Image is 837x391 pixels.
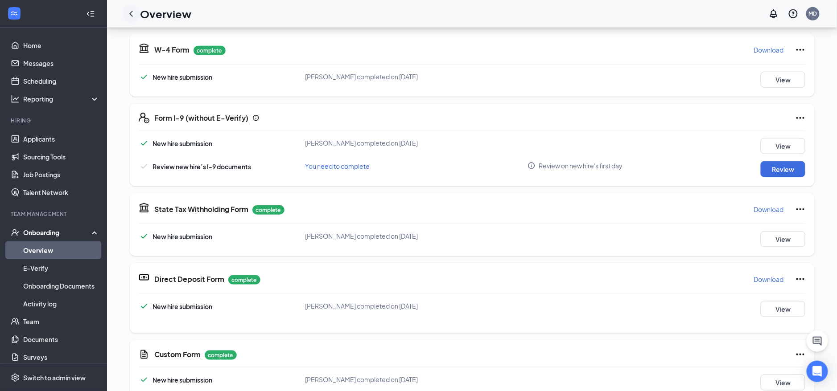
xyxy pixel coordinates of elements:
p: Download [754,205,784,214]
button: Review [761,161,805,177]
span: [PERSON_NAME] completed on [DATE] [305,302,418,310]
span: New hire submission [153,232,213,240]
div: Hiring [11,117,98,124]
h5: Form I-9 (without E-Verify) [155,113,249,123]
svg: Ellipses [795,349,806,360]
p: complete [252,205,284,215]
p: complete [194,46,226,55]
svg: Checkmark [139,301,149,312]
span: New hire submission [153,302,213,310]
svg: DirectDepositIcon [139,272,149,283]
svg: FormI9EVerifyIcon [139,113,149,123]
svg: Notifications [768,8,779,19]
a: Scheduling [23,72,99,90]
a: Talent Network [23,183,99,201]
svg: Checkmark [139,72,149,82]
h5: W-4 Form [155,45,190,55]
button: View [761,301,805,317]
a: Overview [23,241,99,259]
svg: QuestionInfo [788,8,799,19]
h5: Direct Deposit Form [155,274,225,284]
svg: WorkstreamLogo [10,9,19,18]
button: Download [754,272,784,286]
a: Activity log [23,295,99,313]
svg: Checkmark [139,161,149,172]
a: Home [23,37,99,54]
svg: Collapse [86,9,95,18]
a: Onboarding Documents [23,277,99,295]
button: View [761,375,805,391]
button: ChatActive [807,330,828,352]
a: Messages [23,54,99,72]
span: New hire submission [153,139,213,147]
a: Team [23,313,99,330]
div: MD [809,10,817,17]
p: complete [228,275,260,285]
span: You need to complete [305,162,370,170]
p: Download [754,275,784,284]
p: complete [205,350,237,360]
svg: Checkmark [139,375,149,385]
a: Documents [23,330,99,348]
h1: Overview [140,6,191,21]
span: Review new hire’s I-9 documents [153,163,252,171]
svg: Info [252,114,260,122]
span: [PERSON_NAME] completed on [DATE] [305,73,418,81]
svg: Checkmark [139,138,149,149]
button: View [761,138,805,154]
div: Open Intercom Messenger [807,361,828,382]
svg: Checkmark [139,231,149,242]
a: E-Verify [23,259,99,277]
button: Download [754,43,784,57]
span: Review on new hire's first day [539,161,623,170]
svg: Settings [11,373,20,382]
svg: Info [528,162,536,170]
a: Job Postings [23,166,99,183]
span: New hire submission [153,376,213,384]
a: Surveys [23,348,99,366]
span: [PERSON_NAME] completed on [DATE] [305,375,418,383]
svg: Ellipses [795,113,806,123]
span: [PERSON_NAME] completed on [DATE] [305,232,418,240]
svg: ChatActive [812,336,823,346]
button: Download [754,202,784,216]
span: [PERSON_NAME] completed on [DATE] [305,139,418,147]
span: New hire submission [153,73,213,81]
h5: Custom Form [155,350,201,359]
div: Switch to admin view [23,373,86,382]
div: Onboarding [23,228,92,237]
svg: CustomFormIcon [139,349,149,360]
svg: Ellipses [795,274,806,285]
div: Team Management [11,210,98,218]
a: Applicants [23,130,99,148]
svg: TaxGovernmentIcon [139,202,149,213]
svg: UserCheck [11,228,20,237]
h5: State Tax Withholding Form [155,204,249,214]
svg: Ellipses [795,204,806,215]
svg: TaxGovernmentIcon [139,43,149,53]
svg: Analysis [11,94,20,103]
svg: ChevronLeft [126,8,136,19]
div: Reporting [23,94,100,103]
p: Download [754,45,784,54]
button: View [761,231,805,247]
svg: Ellipses [795,45,806,55]
button: View [761,72,805,88]
a: Sourcing Tools [23,148,99,166]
